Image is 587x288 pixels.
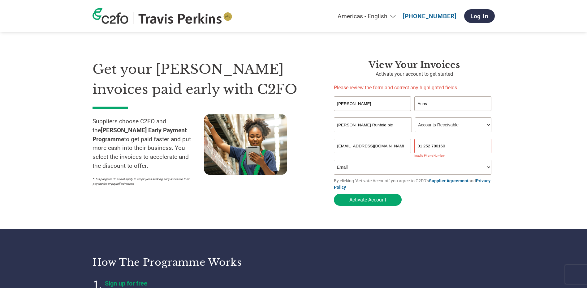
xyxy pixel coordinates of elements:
[414,96,492,111] input: Last Name*
[334,178,490,190] a: Privacy Policy
[334,84,495,91] p: Please review the form and correct any highlighted fields.
[334,133,492,136] div: Invalid company name or company name is too long
[93,8,128,24] img: c2fo logo
[93,117,204,171] p: Suppliers choose C2FO and the to get paid faster and put more cash into their business. You selec...
[334,117,412,132] input: Your company name*
[93,127,187,143] strong: [PERSON_NAME] Early Payment Programme
[414,112,492,115] div: Invalid last name or last name is too long
[93,256,286,269] h3: How the programme works
[93,59,315,99] h1: Get your [PERSON_NAME] invoices paid early with C2FO
[334,139,411,153] input: Invalid Email format
[138,12,232,24] img: Travis Perkins
[414,154,492,157] div: Inavlid Phone Number
[334,178,495,191] p: By clicking "Activate Account" you agree to C2FO's and
[204,114,287,175] img: supply chain worker
[334,194,402,206] button: Activate Account
[414,139,492,153] input: Phone*
[429,178,468,183] a: Supplier Agreement
[334,59,495,70] h3: View your invoices
[415,117,491,132] select: Title/Role
[334,70,495,78] p: Activate your account to get started
[105,280,260,287] h4: Sign up for free
[403,13,456,20] a: [PHONE_NUMBER]
[334,96,411,111] input: First Name*
[464,9,495,23] a: Log In
[334,112,411,115] div: Invalid first name or first name is too long
[334,154,411,157] div: Inavlid Email Address
[93,177,198,186] p: *This program does not apply to employees seeking early access to their paychecks or payroll adva...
